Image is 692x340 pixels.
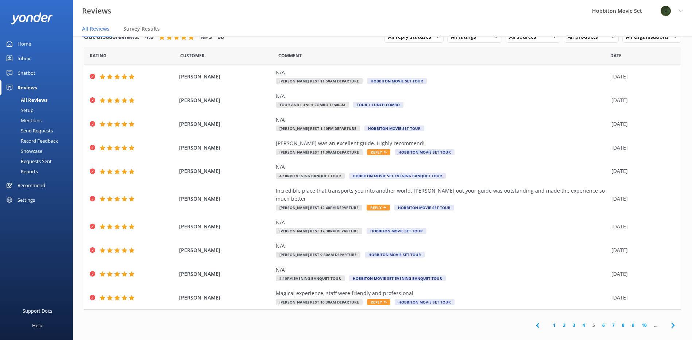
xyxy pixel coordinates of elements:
[179,270,272,278] span: [PERSON_NAME]
[611,223,672,231] div: [DATE]
[394,205,454,210] span: Hobbiton Movie Set Tour
[353,102,403,108] span: Tour + Lunch Combo
[276,266,608,274] div: N/A
[276,289,608,297] div: Magical experience, staff were friendly and professional
[276,275,345,281] span: 4:10pm Evening Banquet Tour
[18,51,30,66] div: Inbox
[660,5,671,16] img: 34-1720495293.png
[276,299,363,305] span: [PERSON_NAME] Rest 10.30am Departure
[4,166,73,177] a: Reports
[4,95,47,105] div: All Reviews
[179,120,272,128] span: [PERSON_NAME]
[200,32,212,42] h4: NPS
[179,167,272,175] span: [PERSON_NAME]
[349,173,446,179] span: Hobbiton Movie Set Evening Banquet Tour
[599,322,608,329] a: 6
[276,139,608,147] div: [PERSON_NAME] was an excellent guide. Highly recommend!
[611,96,672,104] div: [DATE]
[4,136,73,146] a: Record Feedback
[179,246,272,254] span: [PERSON_NAME]
[611,195,672,203] div: [DATE]
[179,294,272,302] span: [PERSON_NAME]
[179,73,272,81] span: [PERSON_NAME]
[364,125,424,131] span: Hobbiton Movie Set Tour
[18,36,31,51] div: Home
[568,33,602,41] span: All products
[4,105,34,115] div: Setup
[278,52,302,59] span: Question
[395,299,455,305] span: Hobbiton Movie Set Tour
[451,33,480,41] span: All ratings
[11,12,53,24] img: yonder-white-logo.png
[82,25,109,32] span: All Reviews
[18,66,35,80] div: Chatbot
[179,223,272,231] span: [PERSON_NAME]
[276,205,362,210] span: [PERSON_NAME] Rest 12.40pm Departure
[4,125,73,136] a: Send Requests
[179,195,272,203] span: [PERSON_NAME]
[180,52,205,59] span: Date
[276,92,608,100] div: N/A
[4,156,73,166] a: Requests Sent
[179,144,272,152] span: [PERSON_NAME]
[4,105,73,115] a: Setup
[145,32,154,42] h4: 4.8
[276,78,363,84] span: [PERSON_NAME] Rest 11.50am Departure
[589,322,599,329] a: 5
[608,322,618,329] a: 7
[276,228,362,234] span: [PERSON_NAME] Rest 12.30pm Departure
[276,219,608,227] div: N/A
[276,163,608,171] div: N/A
[650,322,661,329] span: ...
[179,96,272,104] span: [PERSON_NAME]
[388,33,436,41] span: All reply statuses
[276,187,608,203] div: Incredible place that transports you into another world. [PERSON_NAME] out your guide was outstan...
[509,33,541,41] span: All sources
[276,242,608,250] div: N/A
[611,167,672,175] div: [DATE]
[611,144,672,152] div: [DATE]
[367,228,426,234] span: Hobbiton Movie Set Tour
[611,294,672,302] div: [DATE]
[23,304,52,318] div: Support Docs
[82,5,111,17] h3: Reviews
[349,275,446,281] span: Hobbiton Movie Set Evening Banquet Tour
[4,166,38,177] div: Reports
[4,125,53,136] div: Send Requests
[4,115,73,125] a: Mentions
[549,322,559,329] a: 1
[611,246,672,254] div: [DATE]
[367,149,390,155] span: Reply
[395,149,455,155] span: Hobbiton Movie Set Tour
[626,33,673,41] span: All Organisations
[4,95,73,105] a: All Reviews
[610,52,622,59] span: Date
[276,102,349,108] span: Tour and Lunch Combo 11:40am
[276,69,608,77] div: N/A
[18,178,45,193] div: Recommend
[579,322,589,329] a: 4
[276,252,360,258] span: [PERSON_NAME] Rest 9.30am Departure
[618,322,628,329] a: 8
[569,322,579,329] a: 3
[18,193,35,207] div: Settings
[276,125,360,131] span: [PERSON_NAME] Rest 1.10pm Departure
[367,78,427,84] span: Hobbiton Movie Set Tour
[367,205,390,210] span: Reply
[18,80,37,95] div: Reviews
[32,318,42,333] div: Help
[4,156,52,166] div: Requests Sent
[611,120,672,128] div: [DATE]
[559,322,569,329] a: 2
[276,149,363,155] span: [PERSON_NAME] Rest 11.00am Departure
[276,116,608,124] div: N/A
[4,146,42,156] div: Showcase
[4,136,58,146] div: Record Feedback
[628,322,638,329] a: 9
[4,115,42,125] div: Mentions
[638,322,650,329] a: 10
[276,173,345,179] span: 4:10pm Evening Banquet Tour
[4,146,73,156] a: Showcase
[90,52,107,59] span: Date
[611,73,672,81] div: [DATE]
